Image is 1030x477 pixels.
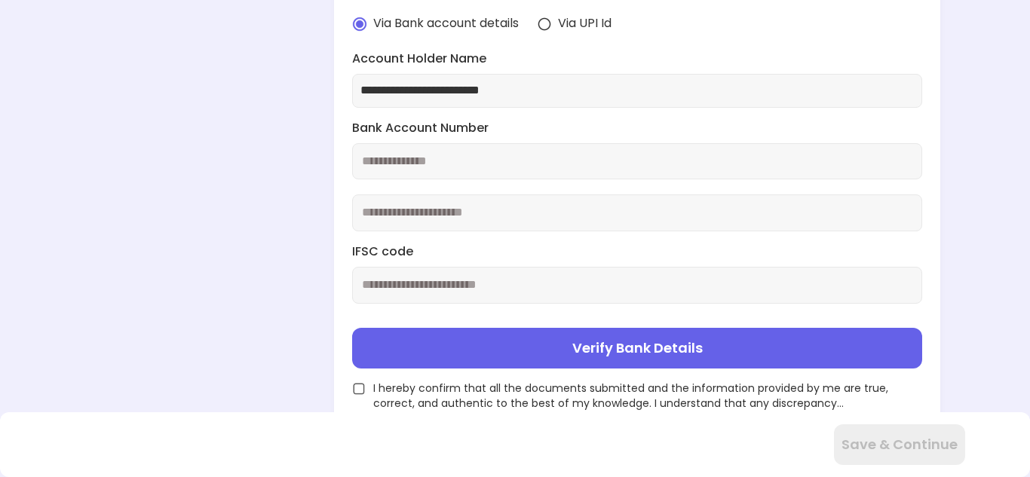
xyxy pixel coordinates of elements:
img: unchecked [352,382,366,396]
button: Verify Bank Details [352,328,921,368]
button: Save & Continue [834,424,965,465]
label: Account Holder Name [352,50,921,68]
label: IFSC code [352,243,921,261]
span: Via Bank account details [373,15,519,32]
span: Via UPI Id [558,15,612,32]
img: radio [352,17,367,32]
img: radio [537,17,552,32]
label: Bank Account Number [352,120,921,137]
span: I hereby confirm that all the documents submitted and the information provided by me are true, co... [373,381,921,411]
